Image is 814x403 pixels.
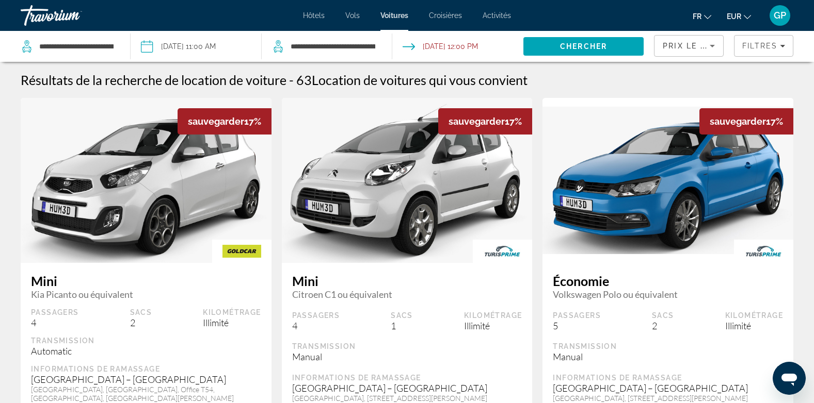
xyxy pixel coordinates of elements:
span: sauvegarder [188,116,244,127]
button: Open drop-off date and time picker [403,31,478,62]
img: Kia Picanto ou équivalent [21,93,272,267]
span: EUR [727,12,741,21]
div: [GEOGRAPHIC_DATA] – [GEOGRAPHIC_DATA] [553,382,783,394]
span: Location de voitures qui vous convient [312,72,528,88]
div: Informations de ramassage [553,373,783,382]
span: Citroen C1 ou équivalent [292,289,522,300]
span: Mini [292,273,522,289]
button: Pickup date: Oct 24, 2025 11:00 AM [141,31,216,62]
a: Activités [483,11,511,20]
span: sauvegarder [710,116,766,127]
span: Volkswagen Polo ou équivalent [553,289,783,300]
div: Kilométrage [464,311,522,320]
h2: 63 [296,72,528,88]
button: User Menu [767,5,793,26]
div: Sacs [652,311,674,320]
span: Prix ​​le plus bas [663,42,744,50]
span: Mini [31,273,261,289]
div: Passagers [553,311,601,320]
div: Transmission [31,336,261,345]
span: fr [693,12,701,21]
div: Transmission [553,342,783,351]
div: 5 [553,320,601,331]
div: Manual [292,351,522,362]
a: Vols [345,11,360,20]
div: [GEOGRAPHIC_DATA] – [GEOGRAPHIC_DATA] [292,382,522,394]
button: Change currency [727,9,751,24]
span: GP [774,10,786,21]
button: Filters [734,35,793,57]
div: [GEOGRAPHIC_DATA], [GEOGRAPHIC_DATA], Office T54, [GEOGRAPHIC_DATA], [GEOGRAPHIC_DATA][PERSON_NAME] [31,385,261,402]
div: 17% [178,108,272,135]
span: Kia Picanto ou équivalent [31,289,261,300]
mat-select: Sort by [663,40,715,52]
input: Search dropoff location [290,39,376,54]
div: 2 [130,317,152,328]
iframe: Bouton de lancement de la fenêtre de messagerie [773,362,806,395]
div: Informations de ramassage [292,373,522,382]
div: 17% [699,108,793,135]
div: Sacs [130,308,152,317]
div: [GEOGRAPHIC_DATA], [STREET_ADDRESS][PERSON_NAME] [292,394,522,402]
div: Manual [553,351,783,362]
div: 17% [438,108,532,135]
div: Passagers [31,308,79,317]
img: Volkswagen Polo ou équivalent [542,107,793,254]
img: TURISPRIME [734,240,793,263]
img: Citroen C1 ou équivalent [282,96,533,264]
span: Filtres [742,42,777,50]
span: Économie [553,273,783,289]
div: 1 [391,320,413,331]
div: Kilométrage [203,308,261,317]
h1: Résultats de la recherche de location de voiture [21,72,286,88]
a: Hôtels [303,11,325,20]
a: Voitures [380,11,408,20]
div: 4 [292,320,340,331]
button: Search [523,37,644,56]
div: Transmission [292,342,522,351]
div: Sacs [391,311,413,320]
div: Illimité [725,320,783,331]
div: Informations de ramassage [31,364,261,374]
div: Illimité [464,320,522,331]
div: Kilométrage [725,311,783,320]
a: Travorium [21,2,124,29]
img: GOLDCAR [212,240,272,263]
img: TURISPRIME [473,240,532,263]
div: [GEOGRAPHIC_DATA] – [GEOGRAPHIC_DATA] [31,374,261,385]
div: Illimité [203,317,261,328]
input: Search pickup location [38,39,115,54]
span: sauvegarder [449,116,505,127]
button: Change language [693,9,711,24]
div: 2 [652,320,674,331]
div: Automatic [31,345,261,357]
div: [GEOGRAPHIC_DATA], [STREET_ADDRESS][PERSON_NAME] [553,394,783,402]
div: Passagers [292,311,340,320]
span: - [289,72,294,88]
a: Croisières [429,11,462,20]
span: Chercher [560,42,607,51]
div: 4 [31,317,79,328]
